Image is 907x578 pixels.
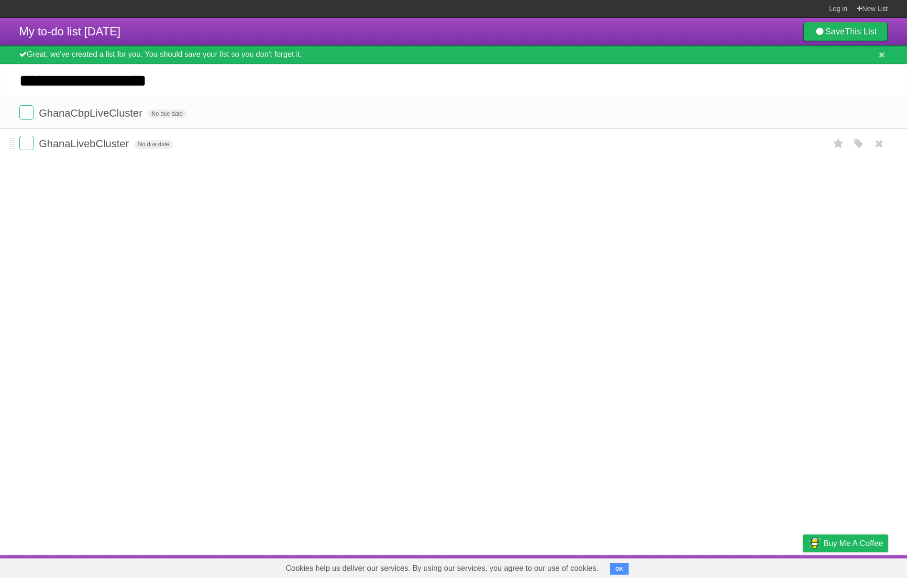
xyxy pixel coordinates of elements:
b: This List [845,27,877,36]
a: Buy me a coffee [803,534,888,552]
label: Star task [830,136,848,152]
a: Developers [708,557,746,576]
button: OK [610,563,629,575]
span: No due date [134,140,173,149]
a: Privacy [791,557,816,576]
span: My to-do list [DATE] [19,25,121,38]
span: Cookies help us deliver our services. By using our services, you agree to our use of cookies. [276,559,608,578]
a: Suggest a feature [828,557,888,576]
span: GhanaCbpLiveCluster [39,107,144,119]
span: No due date [148,109,187,118]
label: Done [19,105,33,120]
span: Buy me a coffee [823,535,883,552]
a: SaveThis List [803,22,888,41]
label: Done [19,136,33,150]
img: Buy me a coffee [808,535,821,551]
a: Terms [758,557,779,576]
a: About [676,557,696,576]
span: GhanaLivebCluster [39,138,131,150]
